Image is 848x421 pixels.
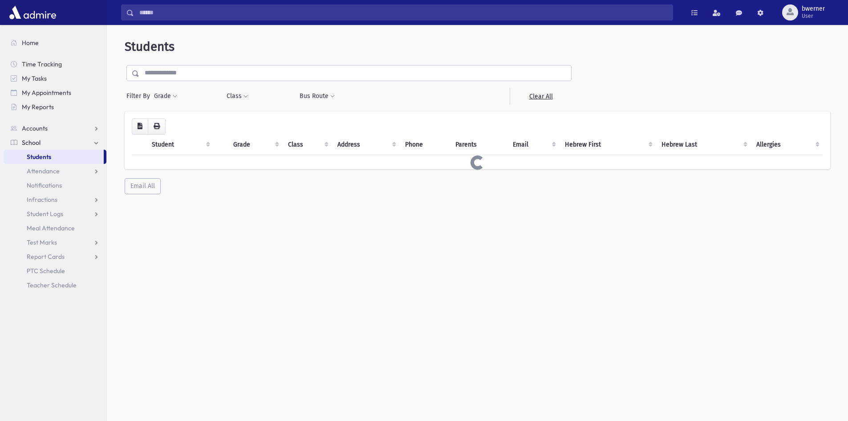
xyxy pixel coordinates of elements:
[27,281,77,289] span: Teacher Schedule
[507,135,560,155] th: Email
[656,135,751,155] th: Hebrew Last
[27,267,65,275] span: PTC Schedule
[510,88,572,104] a: Clear All
[4,178,106,192] a: Notifications
[4,135,106,150] a: School
[22,89,71,97] span: My Appointments
[22,74,47,82] span: My Tasks
[450,135,507,155] th: Parents
[27,153,51,161] span: Students
[228,135,282,155] th: Grade
[27,253,65,261] span: Report Cards
[4,264,106,278] a: PTC Schedule
[27,238,57,246] span: Test Marks
[4,249,106,264] a: Report Cards
[4,221,106,235] a: Meal Attendance
[4,235,106,249] a: Test Marks
[560,135,656,155] th: Hebrew First
[283,135,333,155] th: Class
[132,119,148,135] button: CSV
[802,5,825,12] span: bwerner
[751,135,823,155] th: Allergies
[27,167,60,175] span: Attendance
[27,224,75,232] span: Meal Attendance
[27,181,62,189] span: Notifications
[27,196,57,204] span: Infractions
[4,278,106,292] a: Teacher Schedule
[27,210,63,218] span: Student Logs
[4,121,106,135] a: Accounts
[4,207,106,221] a: Student Logs
[22,39,39,47] span: Home
[146,135,214,155] th: Student
[134,4,673,20] input: Search
[125,178,161,194] button: Email All
[125,39,174,54] span: Students
[802,12,825,20] span: User
[126,91,154,101] span: Filter By
[400,135,450,155] th: Phone
[4,192,106,207] a: Infractions
[7,4,58,21] img: AdmirePro
[4,164,106,178] a: Attendance
[22,124,48,132] span: Accounts
[4,57,106,71] a: Time Tracking
[22,103,54,111] span: My Reports
[4,71,106,86] a: My Tasks
[22,139,41,147] span: School
[4,86,106,100] a: My Appointments
[226,88,248,104] button: Class
[148,119,166,135] button: Print
[4,36,106,50] a: Home
[4,150,104,164] a: Students
[299,88,335,104] button: Bus Route
[154,88,178,104] button: Grade
[22,60,62,68] span: Time Tracking
[332,135,400,155] th: Address
[4,100,106,114] a: My Reports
